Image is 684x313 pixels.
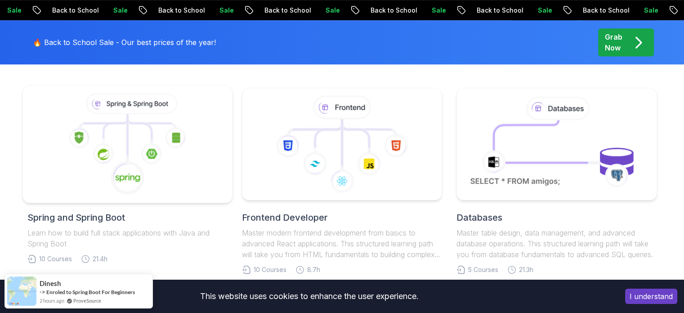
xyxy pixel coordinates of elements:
[46,289,135,295] a: Enroled to Spring Boot For Beginners
[27,211,228,224] h2: Spring and Spring Boot
[416,6,477,15] p: Back to School
[33,37,216,48] p: 🔥 Back to School Sale - Our best prices of the year!
[93,254,107,263] span: 21.4h
[204,6,265,15] p: Back to School
[73,297,101,304] a: ProveSource
[98,6,159,15] p: Back to School
[605,32,622,53] p: Grab Now
[7,277,36,306] img: provesource social proof notification image
[371,6,400,15] p: Sale
[40,297,64,304] span: 2 hours ago
[522,6,583,15] p: Back to School
[27,88,228,263] a: Spring and Spring BootLearn how to build full stack applications with Java and Spring Boot10 Cour...
[456,211,657,224] h2: Databases
[7,286,612,306] div: This website uses cookies to enhance the user experience.
[265,6,294,15] p: Sale
[519,265,533,274] span: 21.3h
[583,6,612,15] p: Sale
[254,265,286,274] span: 10 Courses
[307,265,320,274] span: 8.7h
[159,6,188,15] p: Sale
[242,211,442,224] h2: Frontend Developer
[625,289,677,304] button: Accept cookies
[27,227,228,249] p: Learn how to build full stack applications with Java and Spring Boot
[477,6,506,15] p: Sale
[310,6,371,15] p: Back to School
[456,88,657,274] a: DatabasesMaster table design, data management, and advanced database operations. This structured ...
[242,88,442,274] a: Frontend DeveloperMaster modern frontend development from basics to advanced React applications. ...
[456,227,657,260] p: Master table design, data management, and advanced database operations. This structured learning ...
[40,288,45,295] span: ->
[242,227,442,260] p: Master modern frontend development from basics to advanced React applications. This structured le...
[53,6,81,15] p: Sale
[40,280,61,287] span: Dinesh
[468,265,498,274] span: 5 Courses
[39,254,72,263] span: 10 Courses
